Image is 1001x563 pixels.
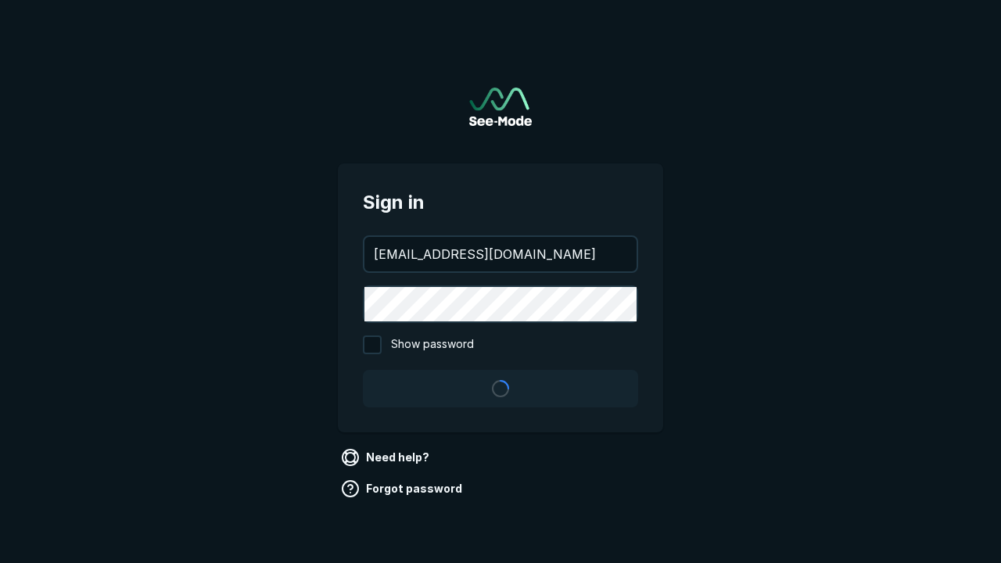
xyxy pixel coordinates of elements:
a: Need help? [338,445,436,470]
span: Show password [391,335,474,354]
img: See-Mode Logo [469,88,532,126]
span: Sign in [363,188,638,217]
a: Forgot password [338,476,468,501]
a: Go to sign in [469,88,532,126]
input: your@email.com [364,237,637,271]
